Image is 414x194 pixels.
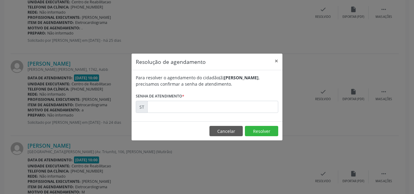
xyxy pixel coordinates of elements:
[224,75,259,81] b: [PERSON_NAME]
[270,54,282,68] button: Close
[136,101,148,113] div: ST
[136,74,278,87] div: Para resolver o agendamento do cidadão(ã) , precisamos confirmar a senha de atendimento.
[209,126,243,136] button: Cancelar
[136,91,184,101] label: Senha de atendimento
[245,126,278,136] button: Resolver
[136,58,206,66] h5: Resolução de agendamento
